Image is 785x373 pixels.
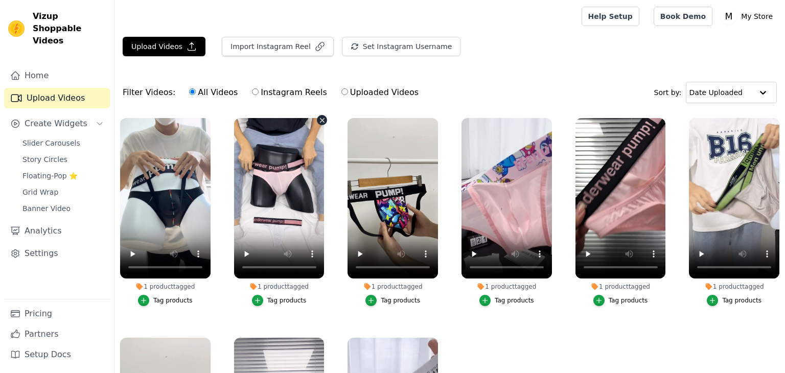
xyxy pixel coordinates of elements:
[22,203,71,214] span: Banner Video
[654,82,777,103] div: Sort by:
[22,187,58,197] span: Grid Wrap
[22,154,67,165] span: Story Circles
[120,283,211,291] div: 1 product tagged
[495,296,534,305] div: Tag products
[222,37,334,56] button: Import Instagram Reel
[737,7,777,26] p: My Store
[22,138,80,148] span: Slider Carousels
[4,324,110,344] a: Partners
[252,295,307,306] button: Tag products
[4,221,110,241] a: Analytics
[654,7,712,26] a: Book Demo
[16,152,110,167] a: Story Circles
[4,88,110,108] a: Upload Videos
[16,201,110,216] a: Banner Video
[721,7,777,26] button: M My Store
[251,86,327,99] label: Instagram Reels
[341,88,348,95] input: Uploaded Videos
[138,295,193,306] button: Tag products
[252,88,259,95] input: Instagram Reels
[479,295,534,306] button: Tag products
[123,81,424,104] div: Filter Videos:
[22,171,78,181] span: Floating-Pop ⭐
[381,296,420,305] div: Tag products
[189,88,196,95] input: All Videos
[725,11,733,21] text: M
[317,115,327,125] button: Video Delete
[16,169,110,183] a: Floating-Pop ⭐
[4,243,110,264] a: Settings
[16,136,110,150] a: Slider Carousels
[341,86,419,99] label: Uploaded Videos
[365,295,420,306] button: Tag products
[461,283,552,291] div: 1 product tagged
[25,118,87,130] span: Create Widgets
[707,295,761,306] button: Tag products
[16,185,110,199] a: Grid Wrap
[593,295,648,306] button: Tag products
[33,10,106,47] span: Vizup Shoppable Videos
[609,296,648,305] div: Tag products
[234,283,325,291] div: 1 product tagged
[575,283,666,291] div: 1 product tagged
[342,37,460,56] button: Set Instagram Username
[4,113,110,134] button: Create Widgets
[153,296,193,305] div: Tag products
[4,344,110,365] a: Setup Docs
[348,283,438,291] div: 1 product tagged
[582,7,639,26] a: Help Setup
[4,65,110,86] a: Home
[4,304,110,324] a: Pricing
[689,283,779,291] div: 1 product tagged
[267,296,307,305] div: Tag products
[189,86,238,99] label: All Videos
[8,20,25,37] img: Vizup
[722,296,761,305] div: Tag products
[123,37,205,56] button: Upload Videos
